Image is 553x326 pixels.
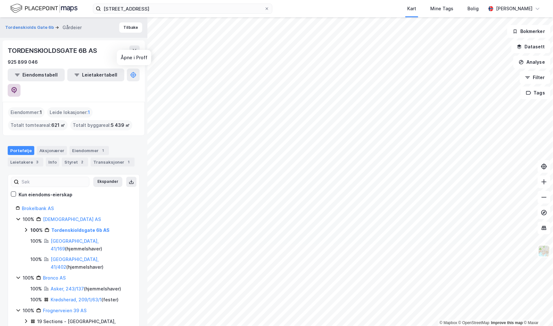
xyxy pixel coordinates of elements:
span: 1 [40,109,42,116]
div: 100% [30,296,42,304]
a: Brokelbank AS [22,206,54,211]
div: 100% [30,226,43,234]
div: ( hjemmelshaver ) [51,256,132,271]
div: Leide lokasjoner : [47,107,93,118]
a: [GEOGRAPHIC_DATA], 41/169 [51,238,99,251]
button: Filter [520,71,550,84]
div: 3 [34,159,41,165]
div: Leietakere [8,158,43,167]
div: Mine Tags [430,5,453,12]
div: Totalt tomteareal : [8,120,68,130]
div: Styret [62,158,88,167]
div: 100% [30,237,42,245]
div: ( hjemmelshaver ) [51,285,121,293]
a: [GEOGRAPHIC_DATA], 41/402 [51,257,99,270]
div: Kart [407,5,416,12]
span: 1 [88,109,90,116]
div: Totalt byggareal : [70,120,132,130]
button: Tilbake [119,22,142,33]
div: Portefølje [8,146,34,155]
div: 925 899 046 [8,58,38,66]
a: OpenStreetMap [458,321,490,325]
div: Kun eiendoms-eierskap [19,191,72,199]
input: Søk på adresse, matrikkel, gårdeiere, leietakere eller personer [101,4,264,13]
div: 1 [100,147,106,154]
button: Tags [521,86,550,99]
div: Info [46,158,59,167]
button: Leietakertabell [67,69,124,81]
div: Bolig [467,5,479,12]
div: 2 [79,159,86,165]
div: Transaksjoner [91,158,135,167]
a: Improve this map [491,321,523,325]
div: Eiendommer [70,146,109,155]
a: Mapbox [440,321,457,325]
a: Krødsherad, 209/1/63/1 [51,297,102,302]
div: 100% [30,285,42,293]
span: 621 ㎡ [51,121,65,129]
div: 100% [30,256,42,263]
span: 5 439 ㎡ [111,121,130,129]
div: 100% [23,307,34,314]
div: ( hjemmelshaver ) [51,237,132,253]
button: Tordenskiolds Gate 6b [5,24,55,31]
button: Ekspander [93,177,122,187]
div: Eiendommer : [8,107,45,118]
button: Datasett [511,40,550,53]
img: logo.f888ab2527a4732fd821a326f86c7f29.svg [10,3,78,14]
a: [DEMOGRAPHIC_DATA] AS [43,216,101,222]
div: 100% [23,216,34,223]
input: Søk [19,177,89,187]
div: Kontrollprogram for chat [521,295,553,326]
a: Tordenskioldsgate 6b AS [51,227,110,233]
button: Eiendomstabell [8,69,65,81]
div: 1 [126,159,132,165]
img: Z [538,245,550,257]
div: ( fester ) [51,296,119,304]
div: Gårdeier [62,24,82,31]
button: Analyse [513,56,550,69]
iframe: Chat Widget [521,295,553,326]
div: [PERSON_NAME] [496,5,532,12]
div: 100% [23,274,34,282]
a: Frognerveien 39 AS [43,308,87,313]
div: Aksjonærer [37,146,67,155]
div: TORDENSKIOLDSGATE 6B AS [8,45,98,56]
a: Asker, 243/137 [51,286,84,291]
a: Bronco AS [43,275,66,281]
button: Bokmerker [507,25,550,38]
